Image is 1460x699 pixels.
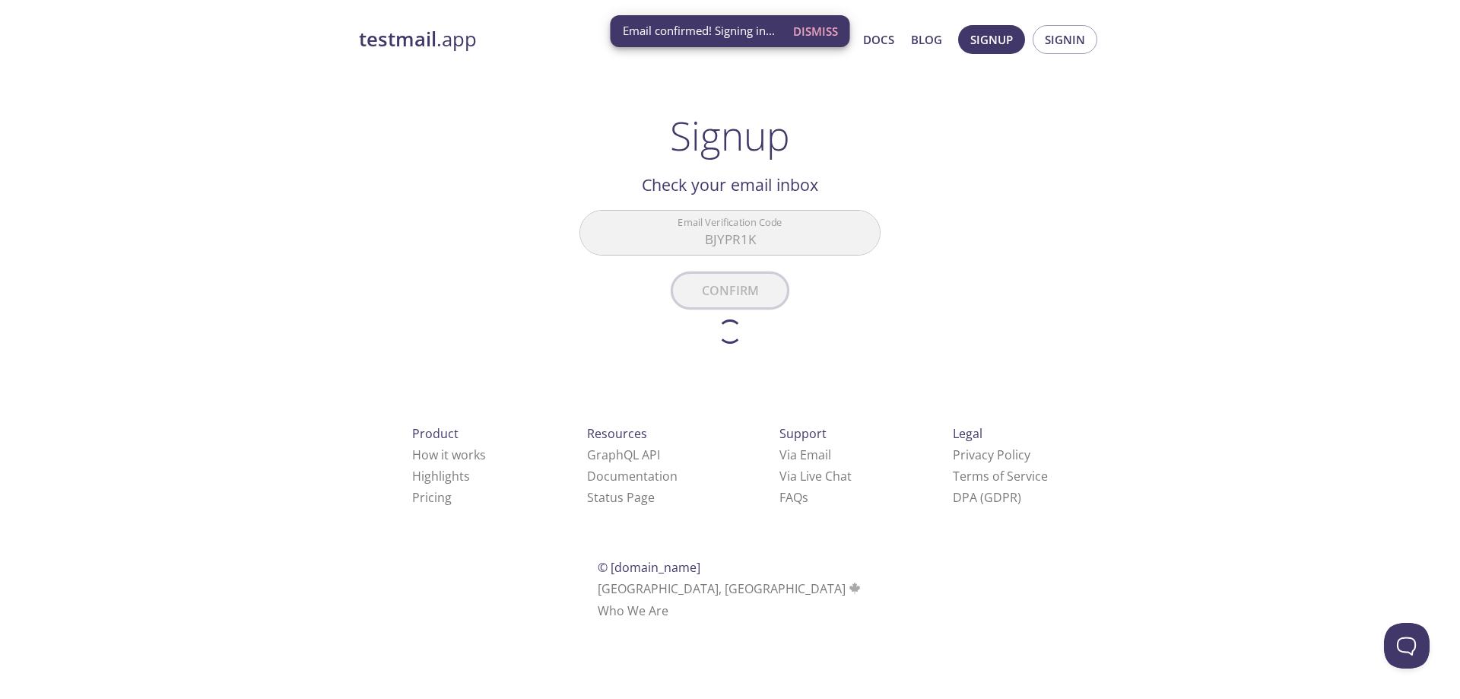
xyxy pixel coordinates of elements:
[953,425,982,442] span: Legal
[1384,623,1430,669] iframe: Help Scout Beacon - Open
[587,468,678,485] a: Documentation
[958,25,1025,54] button: Signup
[359,26,436,52] strong: testmail
[953,446,1030,463] a: Privacy Policy
[412,489,452,506] a: Pricing
[802,489,808,506] span: s
[598,602,668,619] a: Who We Are
[587,425,647,442] span: Resources
[793,21,838,41] span: Dismiss
[779,425,827,442] span: Support
[412,425,459,442] span: Product
[412,446,486,463] a: How it works
[863,30,894,49] a: Docs
[953,489,1021,506] a: DPA (GDPR)
[587,489,655,506] a: Status Page
[598,580,863,597] span: [GEOGRAPHIC_DATA], [GEOGRAPHIC_DATA]
[579,172,881,198] h2: Check your email inbox
[1045,30,1085,49] span: Signin
[670,113,790,158] h1: Signup
[779,489,808,506] a: FAQ
[587,446,660,463] a: GraphQL API
[1033,25,1097,54] button: Signin
[953,468,1048,485] a: Terms of Service
[598,559,700,576] span: © [DOMAIN_NAME]
[623,23,775,39] span: Email confirmed! Signing in...
[359,27,716,52] a: testmail.app
[787,17,844,46] button: Dismiss
[779,468,852,485] a: Via Live Chat
[412,468,470,485] a: Highlights
[779,446,831,463] a: Via Email
[911,30,942,49] a: Blog
[970,30,1013,49] span: Signup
